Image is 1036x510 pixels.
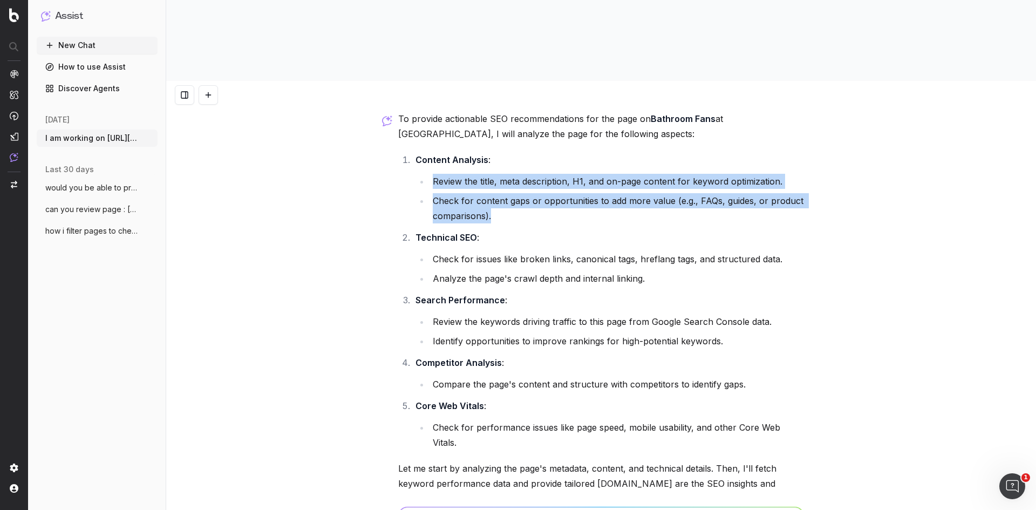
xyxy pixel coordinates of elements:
[41,11,51,21] img: Assist
[430,420,804,450] li: Check for performance issues like page speed, mobile usability, and other Core Web Vitals.
[10,153,18,162] img: Assist
[10,70,18,78] img: Analytics
[9,8,19,22] img: Botify logo
[41,64,97,71] div: Domain Overview
[45,133,140,144] span: I am working on [URL][DOMAIN_NAME]
[37,130,158,147] button: I am working on [URL][DOMAIN_NAME]
[430,334,804,349] li: Identify opportunities to improve rankings for high-potential keywords.
[41,9,153,24] button: Assist
[45,204,140,215] span: can you review page : [URL]
[45,164,94,175] span: last 30 days
[45,114,70,125] span: [DATE]
[412,293,804,349] li: :
[415,295,505,305] strong: Search Performance
[430,271,804,286] li: Analyze the page's crawl depth and internal linking.
[10,484,18,493] img: My account
[10,464,18,472] img: Setting
[412,398,804,450] li: :
[10,90,18,99] img: Intelligence
[415,154,488,165] strong: Content Analysis
[37,37,158,54] button: New Chat
[30,17,53,26] div: v 4.0.25
[45,182,140,193] span: would you be able to provide some insigh
[430,314,804,329] li: Review the keywords driving traffic to this page from Google Search Console data.
[430,251,804,267] li: Check for issues like broken links, canonical tags, hreflang tags, and structured data.
[430,377,804,392] li: Compare the page's content and structure with competitors to identify gaps.
[999,473,1025,499] iframe: Intercom live chat
[651,113,715,124] strong: Bathroom Fans
[37,179,158,196] button: would you be able to provide some insigh
[430,193,804,223] li: Check for content gaps or opportunities to add more value (e.g., FAQs, guides, or product compari...
[37,222,158,240] button: how i filter pages to check their techni
[119,64,182,71] div: Keywords by Traffic
[382,115,392,126] img: Botify assist logo
[398,111,804,141] p: To provide actionable SEO recommendations for the page on at [GEOGRAPHIC_DATA], I will analyze th...
[37,58,158,76] a: How to use Assist
[37,80,158,97] a: Discover Agents
[55,9,83,24] h1: Assist
[17,28,26,37] img: website_grey.svg
[502,493,567,504] strong: Bathroom Fans
[1021,473,1030,482] span: 1
[28,28,119,37] div: Domain: [DOMAIN_NAME]
[415,232,477,243] strong: Technical SEO
[415,357,502,368] strong: Competitor Analysis
[29,63,38,71] img: tab_domain_overview_orange.svg
[10,111,18,120] img: Activation
[415,400,484,411] strong: Core Web Vitals
[107,63,116,71] img: tab_keywords_by_traffic_grey.svg
[37,201,158,218] button: can you review page : [URL]
[17,17,26,26] img: logo_orange.svg
[45,226,140,236] span: how i filter pages to check their techni
[10,132,18,141] img: Studio
[412,355,804,392] li: :
[430,174,804,189] li: Review the title, meta description, H1, and on-page content for keyword optimization.
[412,230,804,286] li: :
[412,152,804,223] li: :
[11,181,17,188] img: Switch project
